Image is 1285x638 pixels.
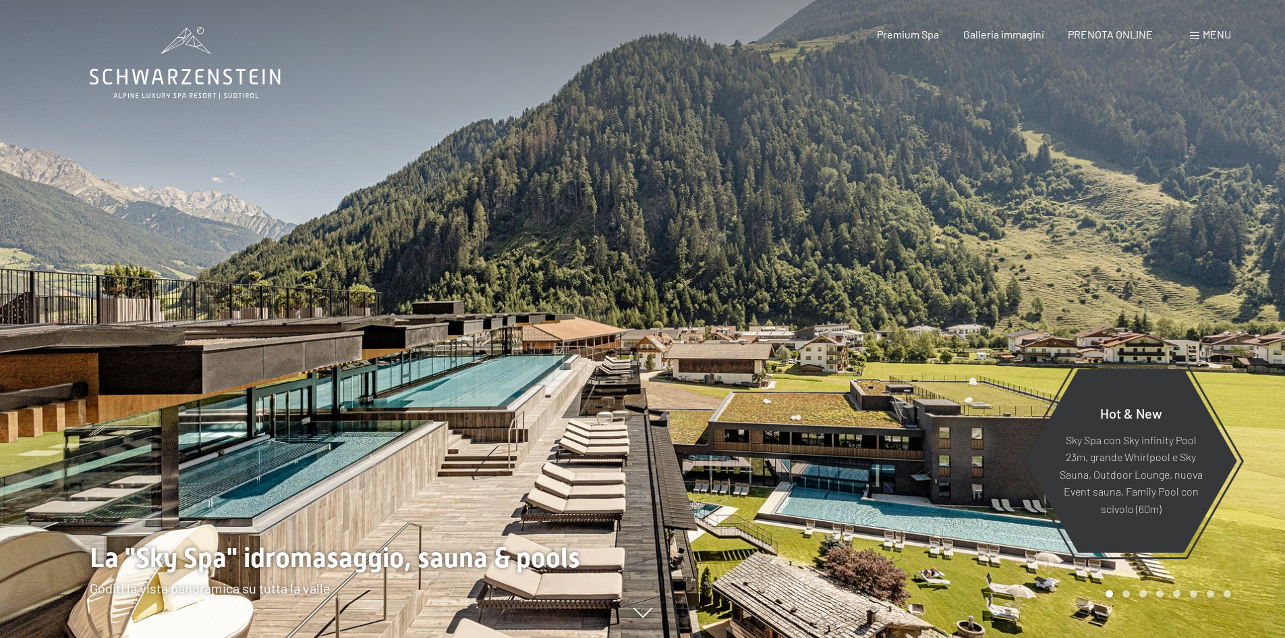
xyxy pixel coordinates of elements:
a: Premium Spa [877,28,939,41]
div: Carousel Page 7 [1207,590,1214,597]
div: Carousel Pagination [1101,590,1231,597]
div: Carousel Page 5 [1173,590,1180,597]
div: Carousel Page 1 (Current Slide) [1106,590,1113,597]
div: Carousel Page 6 [1190,590,1197,597]
div: Carousel Page 2 [1122,590,1130,597]
div: Carousel Page 4 [1156,590,1164,597]
span: Hot & New [1100,404,1162,421]
div: Carousel Page 3 [1139,590,1147,597]
span: Menu [1203,28,1231,41]
a: Galleria immagini [963,28,1044,41]
a: Hot & New Sky Spa con Sky infinity Pool 23m, grande Whirlpool e Sky Sauna, Outdoor Lounge, nuova ... [1024,368,1238,554]
div: Carousel Page 8 [1224,590,1231,597]
a: PRENOTA ONLINE [1068,28,1153,41]
p: Sky Spa con Sky infinity Pool 23m, grande Whirlpool e Sky Sauna, Outdoor Lounge, nuova Event saun... [1058,431,1204,517]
